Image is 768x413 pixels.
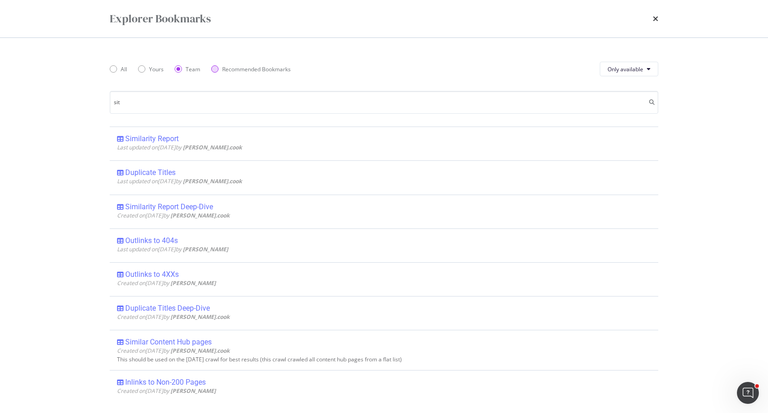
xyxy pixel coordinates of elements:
div: Similar Content Hub pages [125,338,212,347]
div: Explorer Bookmarks [110,11,211,26]
div: Team [186,65,200,73]
b: [PERSON_NAME].cook [183,177,242,185]
button: Only available [600,62,658,76]
div: Yours [149,65,164,73]
span: Created on [DATE] by [117,387,216,395]
span: Created on [DATE] by [117,313,229,321]
div: Inlinks to Non-200 Pages [125,378,206,387]
span: Last updated on [DATE] by [117,143,242,151]
div: All [121,65,127,73]
div: Yours [138,65,164,73]
div: Duplicate Titles [125,168,176,177]
span: Created on [DATE] by [117,279,216,287]
iframe: Intercom live chat [737,382,759,404]
div: All [110,65,127,73]
div: Recommended Bookmarks [211,65,291,73]
div: Outlinks to 404s [125,236,178,245]
input: Search [110,91,658,114]
span: Only available [608,65,643,73]
b: [PERSON_NAME].cook [183,143,242,151]
div: Outlinks to 4XXs [125,270,179,279]
span: Created on [DATE] by [117,212,229,219]
b: [PERSON_NAME].cook [171,212,229,219]
div: Recommended Bookmarks [222,65,291,73]
span: Created on [DATE] by [117,347,229,355]
div: Duplicate Titles Deep-Dive [125,304,210,313]
div: times [653,11,658,26]
span: Last updated on [DATE] by [117,245,228,253]
div: Team [175,65,200,73]
b: [PERSON_NAME] [183,245,228,253]
b: [PERSON_NAME].cook [171,347,229,355]
span: Last updated on [DATE] by [117,177,242,185]
div: This should be used on the [DATE] crawl for best results (this crawl crawled all content hub page... [117,356,651,363]
div: Similarity Report [125,134,179,143]
div: Similarity Report Deep-Dive [125,202,213,212]
b: [PERSON_NAME].cook [171,313,229,321]
b: [PERSON_NAME] [171,387,216,395]
b: [PERSON_NAME] [171,279,216,287]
